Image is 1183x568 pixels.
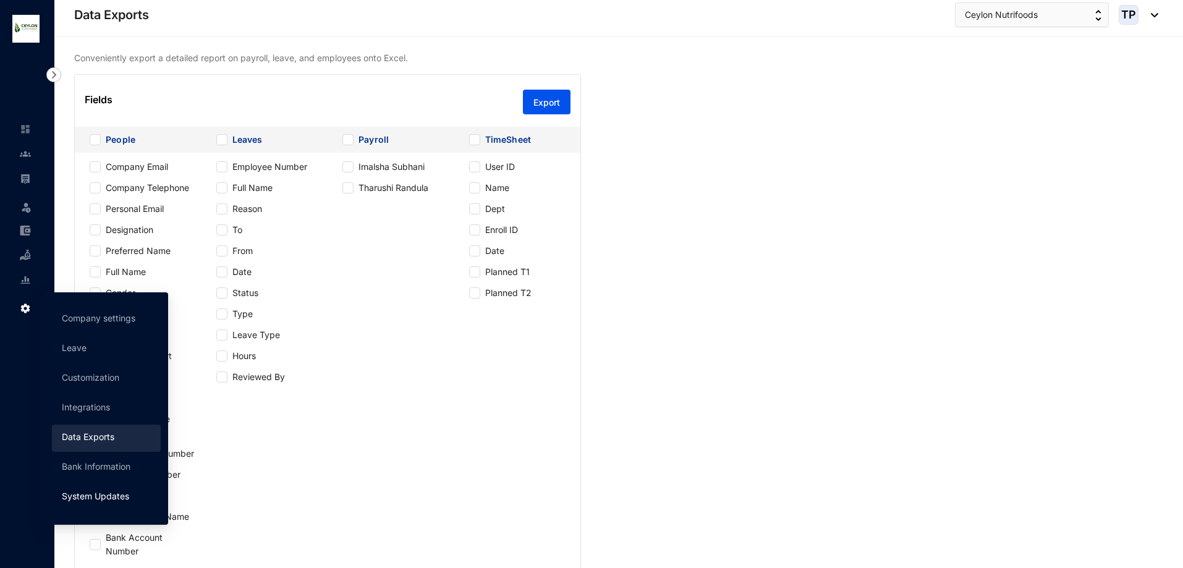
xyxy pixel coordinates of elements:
[10,268,40,292] li: Reports
[85,90,112,114] p: Fields
[227,133,268,146] span: Leaves
[480,181,514,195] span: Name
[1145,13,1158,17] img: dropdown-black.8e83cc76930a90b1a4fdb6d089b7bf3a.svg
[20,303,31,314] img: settings.f4f5bcbb8b4eaa341756.svg
[227,223,247,237] span: To
[354,133,394,146] span: Payroll
[480,244,509,258] span: Date
[20,124,31,135] img: home-unselected.a29eae3204392db15eaf.svg
[227,328,285,342] span: Leave Type
[480,133,536,146] span: TimeSheet
[480,202,510,216] span: Dept
[101,181,194,195] span: Company Telephone
[62,313,135,323] a: Company settings
[227,160,312,174] span: Employee Number
[480,223,523,237] span: Enroll ID
[227,202,267,216] span: Reason
[10,243,40,268] li: Loan
[480,265,535,279] span: Planned T1
[62,372,119,383] a: Customization
[62,491,129,501] a: System Updates
[354,181,433,195] span: Tharushi Randula
[955,2,1109,27] button: Ceylon Nutrifoods
[101,223,158,237] span: Designation
[101,133,140,146] span: People
[227,370,290,384] span: Reviewed By
[227,349,261,363] span: Hours
[62,431,114,442] a: Data Exports
[227,286,263,300] span: Status
[62,402,110,412] a: Integrations
[354,160,430,174] span: Imalsha Subhani
[101,244,176,258] span: Preferred Name
[101,202,169,216] span: Personal Email
[74,52,1163,64] p: Conveniently export a detailed report on payroll, leave, and employees onto Excel.
[12,15,40,43] img: logo
[227,265,257,279] span: Date
[20,173,31,184] img: payroll-unselected.b590312f920e76f0c668.svg
[533,96,560,109] span: Export
[10,218,40,243] li: Expenses
[480,286,536,300] span: Planned T2
[101,286,140,300] span: Gender
[480,160,520,174] span: User ID
[523,90,570,114] button: Export
[1095,10,1101,21] img: up-down-arrow.74152d26bf9780fbf563ca9c90304185.svg
[10,142,40,166] li: Contacts
[62,342,87,353] a: Leave
[20,225,31,236] img: expense-unselected.2edcf0507c847f3e9e96.svg
[227,181,278,195] span: Full Name
[20,274,31,286] img: report-unselected.e6a6b4230fc7da01f883.svg
[74,6,149,23] p: Data Exports
[101,160,173,174] span: Company Email
[10,166,40,191] li: Payroll
[1121,9,1136,20] span: TP
[20,148,31,159] img: people-unselected.118708e94b43a90eceab.svg
[10,117,40,142] li: Home
[46,67,61,82] img: nav-icon-right.af6afadce00d159da59955279c43614e.svg
[101,265,151,279] span: Full Name
[965,8,1038,22] span: Ceylon Nutrifoods
[20,250,31,261] img: loan-unselected.d74d20a04637f2d15ab5.svg
[227,244,258,258] span: From
[101,531,201,558] span: Bank Account Number
[20,201,32,213] img: leave-unselected.2934df6273408c3f84d9.svg
[227,307,258,321] span: Type
[62,461,130,472] a: Bank Information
